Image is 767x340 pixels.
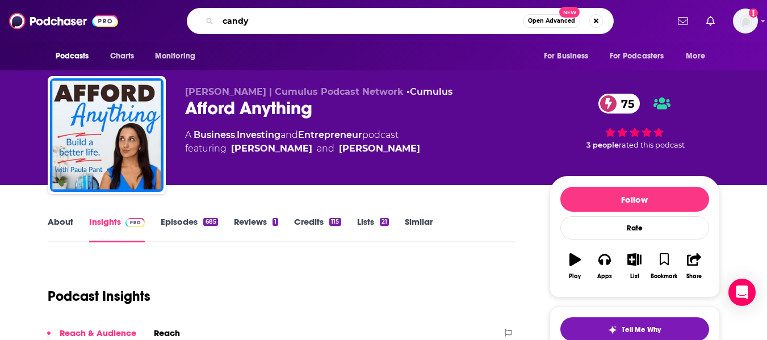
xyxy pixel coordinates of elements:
button: Show profile menu [733,9,758,33]
button: Play [560,246,590,287]
span: For Business [544,48,589,64]
span: and [280,129,298,140]
span: • [406,86,452,97]
a: Business [194,129,235,140]
a: Paula Pant [231,142,312,156]
span: More [686,48,705,64]
div: Search podcasts, credits, & more... [187,8,614,34]
h1: Podcast Insights [48,288,150,305]
img: tell me why sparkle [608,325,617,334]
a: Cumulus [410,86,452,97]
div: Share [686,273,702,280]
a: Similar [405,216,433,242]
span: featuring [185,142,420,156]
span: Tell Me Why [622,325,661,334]
a: Charts [103,45,141,67]
div: Rate [560,216,709,240]
div: Apps [597,273,612,280]
div: 685 [203,218,217,226]
img: User Profile [733,9,758,33]
svg: Add a profile image [749,9,758,18]
input: Search podcasts, credits, & more... [218,12,523,30]
a: 75 [598,94,640,114]
a: Show notifications dropdown [673,11,693,31]
img: Podchaser - Follow, Share and Rate Podcasts [9,10,118,32]
div: Open Intercom Messenger [728,279,756,306]
button: Share [679,246,709,287]
button: open menu [48,45,104,67]
div: 1 [273,218,278,226]
a: InsightsPodchaser Pro [89,216,145,242]
a: Show notifications dropdown [702,11,719,31]
span: Podcasts [56,48,89,64]
img: Afford Anything [50,78,164,192]
a: Credits115 [294,216,341,242]
span: 3 people [586,141,619,149]
span: 75 [610,94,640,114]
span: Monitoring [155,48,195,64]
button: open menu [147,45,210,67]
button: Apps [590,246,619,287]
span: For Podcasters [610,48,664,64]
span: [PERSON_NAME] | Cumulus Podcast Network [185,86,404,97]
span: and [317,142,334,156]
img: Podchaser Pro [125,218,145,227]
div: 75 3 peoplerated this podcast [550,86,720,157]
p: Reach & Audience [60,328,136,338]
button: Open AdvancedNew [523,14,580,28]
div: A podcast [185,128,420,156]
button: open menu [602,45,681,67]
div: Bookmark [651,273,677,280]
div: 21 [380,218,389,226]
button: Follow [560,187,709,212]
span: Logged in as Mallory813 [733,9,758,33]
button: Bookmark [649,246,679,287]
span: Open Advanced [528,18,575,24]
div: List [630,273,639,280]
a: About [48,216,73,242]
span: rated this podcast [619,141,685,149]
button: open menu [678,45,719,67]
div: 115 [329,218,341,226]
button: open menu [536,45,603,67]
div: Play [569,273,581,280]
a: Episodes685 [161,216,217,242]
span: New [559,7,580,18]
a: Reviews1 [234,216,278,242]
button: List [619,246,649,287]
a: Entrepreneur [298,129,362,140]
h2: Reach [154,328,180,338]
a: Investing [237,129,280,140]
span: Charts [110,48,135,64]
a: Lists21 [357,216,389,242]
div: [PERSON_NAME] [339,142,420,156]
span: , [235,129,237,140]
